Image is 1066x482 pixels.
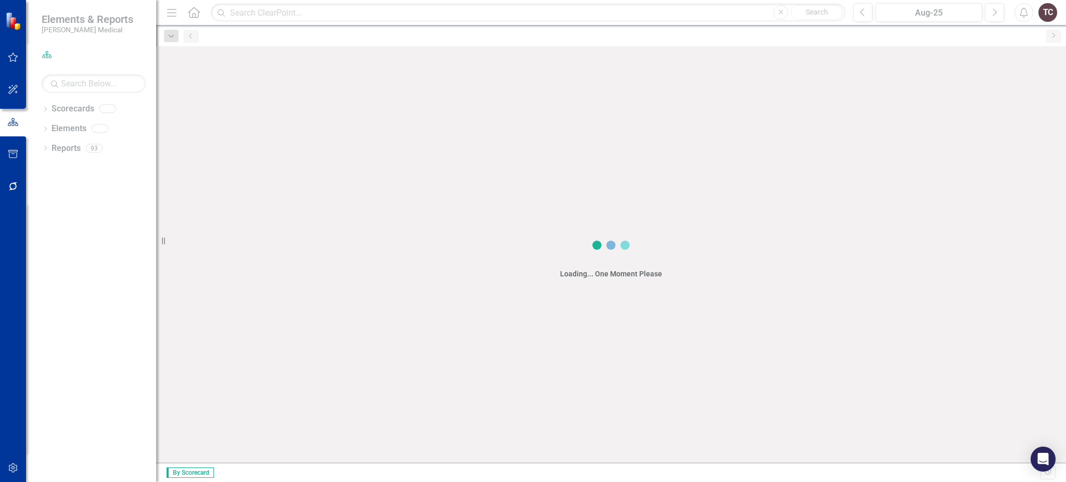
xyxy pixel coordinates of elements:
a: Scorecards [52,103,94,115]
span: Elements & Reports [42,13,133,26]
a: Reports [52,143,81,155]
small: [PERSON_NAME] Medical [42,26,133,34]
div: Open Intercom Messenger [1031,447,1056,472]
a: Elements [52,123,86,135]
input: Search ClearPoint... [211,4,845,22]
button: TC [1038,3,1057,22]
button: Aug-25 [875,3,982,22]
button: Search [791,5,843,20]
div: Loading... One Moment Please [560,269,662,279]
img: ClearPoint Strategy [5,11,24,30]
div: Aug-25 [879,7,979,19]
span: Search [806,8,828,16]
span: By Scorecard [167,467,214,478]
input: Search Below... [42,74,146,93]
div: 93 [86,144,103,153]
